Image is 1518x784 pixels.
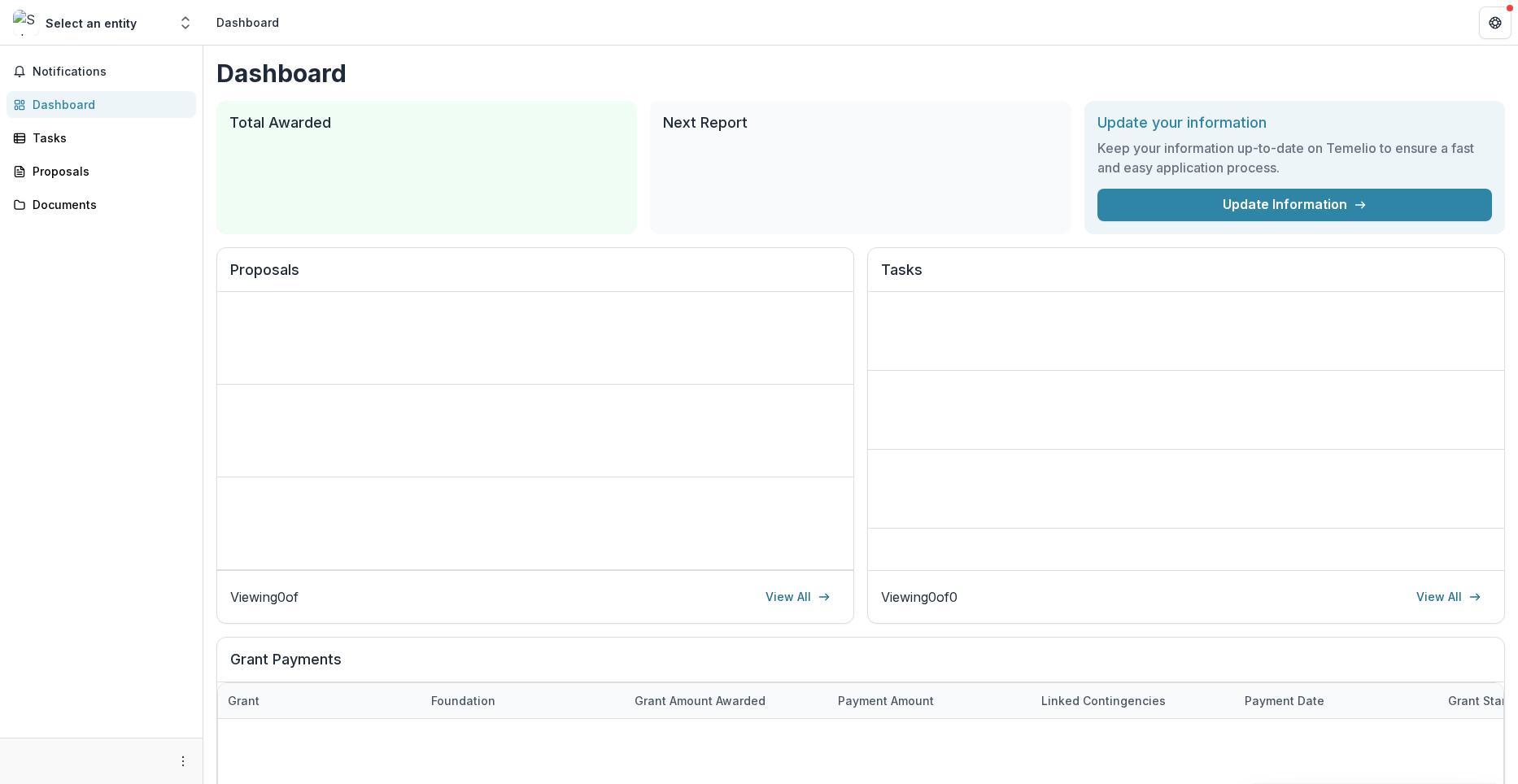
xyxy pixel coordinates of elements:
h2: Tasks [881,261,1491,292]
div: Dashboard [33,96,183,113]
img: Select an entity [13,10,39,36]
div: Select an entity [46,15,137,32]
a: View All [1407,584,1491,610]
div: Documents [33,196,183,213]
button: More [173,751,193,771]
button: Open AI Assistant [1446,712,1485,751]
h2: Total Awarded [229,114,624,132]
div: Proposals [33,163,183,180]
span: Notifications [33,65,190,79]
h2: Grant Payments [230,651,1491,682]
h3: Keep your information up-to-date on Temelio to ensure a fast and easy application process. [1097,138,1492,177]
div: Tasks [33,129,183,146]
button: Get Help [1479,7,1511,39]
p: Viewing 0 of 0 [881,587,957,607]
a: View All [756,584,840,610]
nav: breadcrumb [210,11,286,34]
button: Open entity switcher [174,7,197,39]
h2: Next Report [663,114,1058,132]
a: Dashboard [7,91,196,118]
h2: Proposals [230,261,840,292]
button: Notifications [7,59,196,85]
h1: Dashboard [216,59,1505,88]
div: Dashboard [216,14,279,31]
a: Update Information [1097,189,1492,221]
p: Viewing 0 of [230,587,299,607]
h2: Update your information [1097,114,1492,132]
a: Tasks [7,124,196,151]
a: Proposals [7,158,196,185]
a: Documents [7,191,196,218]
